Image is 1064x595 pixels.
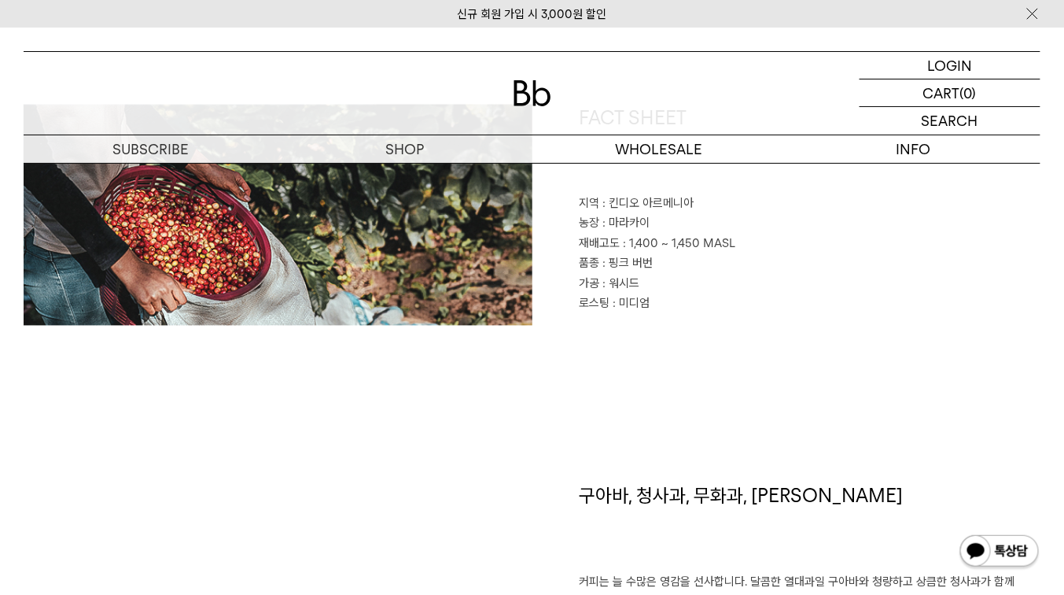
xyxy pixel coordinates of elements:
[786,135,1040,163] p: INFO
[860,79,1040,107] a: CART (0)
[580,483,1041,573] h1: 구아바, 청사과, 무화과, [PERSON_NAME]
[458,7,607,21] a: 신규 회원 가입 시 3,000원 할인
[603,277,640,291] span: : 워시드
[514,80,551,106] img: 로고
[24,105,532,326] img: 콜롬비아 마라카이
[580,277,600,291] span: 가공
[603,216,650,231] span: : 마라카이
[580,197,600,211] span: 지역
[24,135,278,163] a: SUBSCRIBE
[278,135,532,163] a: SHOP
[532,135,786,163] p: WHOLESALE
[603,257,653,271] span: : 핑크 버번
[860,52,1040,79] a: LOGIN
[922,107,978,135] p: SEARCH
[960,79,977,106] p: (0)
[613,297,650,311] span: : 미디엄
[959,534,1040,571] img: 카카오톡 채널 1:1 채팅 버튼
[580,297,610,311] span: 로스팅
[580,257,600,271] span: 품종
[603,197,694,211] span: : 킨디오 아르메니아
[928,52,973,79] p: LOGIN
[923,79,960,106] p: CART
[624,237,736,251] span: : 1,400 ~ 1,450 MASL
[580,216,600,231] span: 농장
[580,237,620,251] span: 재배고도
